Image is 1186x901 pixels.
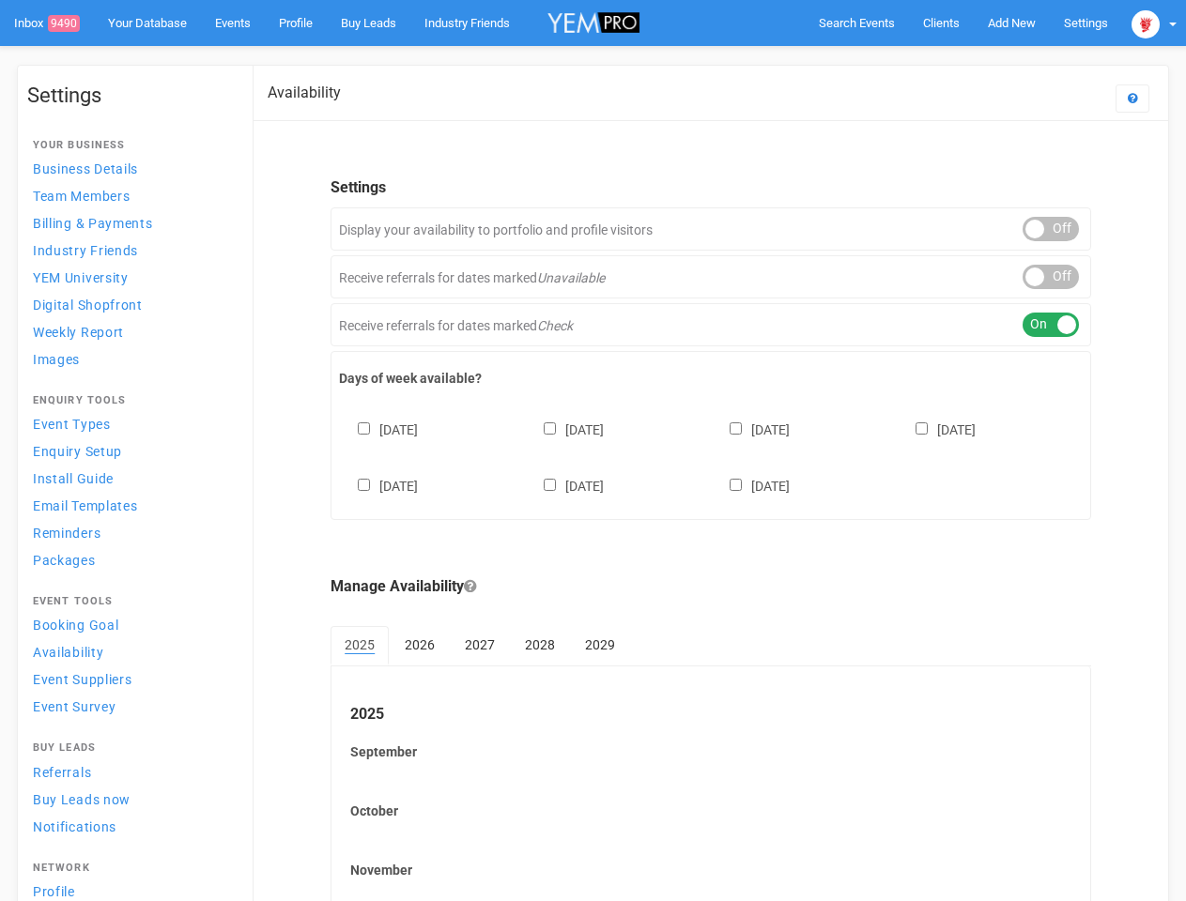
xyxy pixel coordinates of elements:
a: Packages [27,547,234,573]
span: Billing & Payments [33,216,153,231]
a: Enquiry Setup [27,438,234,464]
input: [DATE] [544,479,556,491]
input: [DATE] [544,422,556,435]
input: [DATE] [916,422,928,435]
span: Enquiry Setup [33,444,122,459]
span: Team Members [33,189,130,204]
a: Availability [27,639,234,664]
a: Business Details [27,156,234,181]
a: Email Templates [27,493,234,518]
span: Search Events [819,16,895,30]
h4: Enquiry Tools [33,395,228,406]
a: Reminders [27,520,234,545]
span: Digital Shopfront [33,298,143,313]
span: 9490 [48,15,80,32]
label: Days of week available? [339,369,1083,388]
span: Event Survey [33,699,116,714]
a: 2026 [391,626,449,664]
span: Add New [988,16,1036,30]
div: Receive referrals for dates marked [331,303,1091,346]
a: Notifications [27,814,234,839]
a: Event Survey [27,694,234,719]
h4: Network [33,863,228,874]
label: October [350,802,1071,820]
a: 2025 [331,626,389,665]
h4: Buy Leads [33,742,228,754]
input: [DATE] [358,422,370,435]
a: Images [27,346,234,372]
span: Notifications [33,819,116,834]
a: YEM University [27,265,234,290]
a: Event Suppliers [27,666,234,692]
h2: Availability [268,84,341,101]
input: [DATE] [358,479,370,491]
img: open-uri20250107-2-1pbi2ie [1132,10,1160,38]
a: Install Guide [27,466,234,491]
legend: 2025 [350,704,1071,725]
a: Booking Goal [27,612,234,637]
a: 2029 [571,626,629,664]
label: November [350,861,1071,879]
em: Unavailable [537,270,605,285]
input: [DATE] [730,479,742,491]
a: Billing & Payments [27,210,234,236]
span: YEM University [33,270,129,285]
span: Weekly Report [33,325,124,340]
h1: Settings [27,84,234,107]
label: [DATE] [525,475,604,496]
span: Business Details [33,161,138,176]
legend: Manage Availability [331,576,1091,598]
a: Event Types [27,411,234,436]
h4: Event Tools [33,596,228,607]
label: [DATE] [711,419,790,439]
a: Industry Friends [27,237,234,263]
label: [DATE] [897,419,976,439]
span: Email Templates [33,498,138,513]
legend: Settings [331,177,1091,199]
a: Team Members [27,183,234,208]
a: Buy Leads now [27,786,234,812]
span: Reminders [33,526,100,541]
span: Clients [923,16,960,30]
a: Weekly Report [27,319,234,344]
span: Availability [33,645,103,660]
label: [DATE] [339,419,418,439]
span: Images [33,352,80,367]
input: [DATE] [730,422,742,435]
span: Booking Goal [33,618,118,633]
a: 2028 [511,626,569,664]
label: [DATE] [525,419,604,439]
span: Event Suppliers [33,672,132,687]
span: Event Types [33,417,111,432]
span: Packages [33,553,96,568]
label: [DATE] [711,475,790,496]
a: Digital Shopfront [27,292,234,317]
a: 2027 [451,626,509,664]
span: Install Guide [33,471,114,486]
div: Receive referrals for dates marked [331,255,1091,298]
div: Display your availability to portfolio and profile visitors [331,207,1091,251]
em: Check [537,318,573,333]
a: Referrals [27,759,234,785]
label: September [350,742,1071,761]
h4: Your Business [33,140,228,151]
label: [DATE] [339,475,418,496]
